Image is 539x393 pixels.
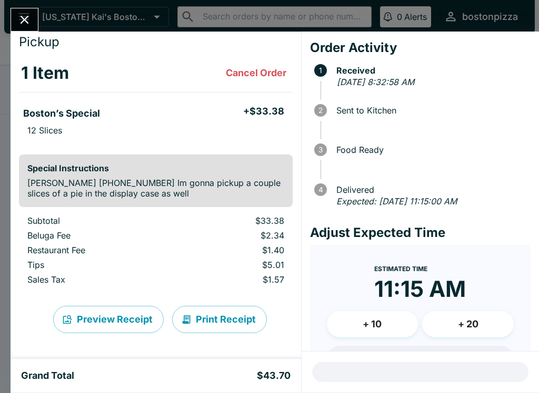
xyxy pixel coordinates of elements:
[318,185,323,194] text: 4
[318,106,323,115] text: 2
[310,225,531,241] h4: Adjust Expected Time
[331,106,531,115] span: Sent to Kitchen
[11,8,38,31] button: Close
[21,369,74,382] h5: Grand Total
[331,66,531,75] span: Received
[27,230,164,241] p: Beluga Fee
[336,196,457,206] em: Expected: [DATE] 11:15:00 AM
[337,77,414,87] em: [DATE] 8:32:58 AM
[327,311,418,337] button: + 10
[19,54,293,146] table: orders table
[181,260,284,270] p: $5.01
[318,146,323,154] text: 3
[181,245,284,255] p: $1.40
[19,34,59,49] span: Pickup
[319,66,322,75] text: 1
[172,306,267,333] button: Print Receipt
[23,107,100,120] h5: Boston’s Special
[27,163,284,173] h6: Special Instructions
[331,185,531,194] span: Delivered
[27,178,284,199] p: [PERSON_NAME] [PHONE_NUMBER] Im gonna pickup a couple slices of a pie in the display case as well
[310,40,531,56] h4: Order Activity
[331,145,531,154] span: Food Ready
[27,274,164,285] p: Sales Tax
[19,215,293,289] table: orders table
[27,215,164,226] p: Subtotal
[27,260,164,270] p: Tips
[374,265,427,273] span: Estimated Time
[181,230,284,241] p: $2.34
[53,306,164,333] button: Preview Receipt
[243,105,284,118] h5: + $33.38
[181,215,284,226] p: $33.38
[181,274,284,285] p: $1.57
[374,275,466,303] time: 11:15 AM
[27,125,62,136] p: 12 Slices
[21,63,69,84] h3: 1 Item
[27,245,164,255] p: Restaurant Fee
[257,369,291,382] h5: $43.70
[222,63,291,84] button: Cancel Order
[422,311,514,337] button: + 20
